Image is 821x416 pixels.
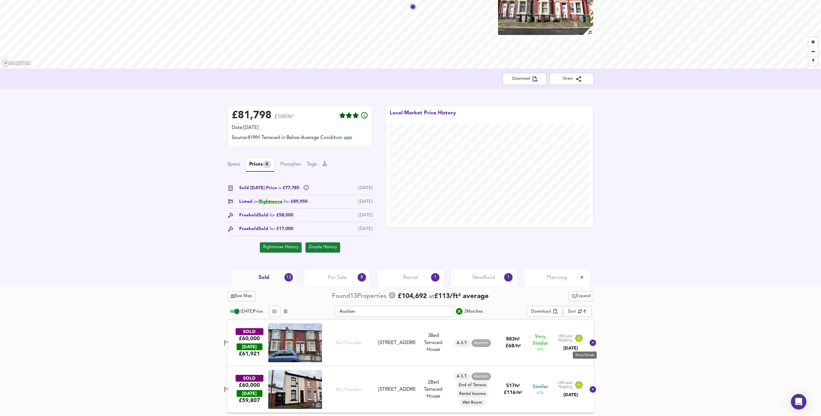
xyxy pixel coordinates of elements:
[280,161,301,168] button: Floorplan
[232,124,368,132] div: Date: [DATE]
[268,323,322,362] a: property thumbnail 2
[268,323,322,362] img: property thumbnail
[454,374,470,379] span: A.S.T.
[516,391,522,395] span: / ft²
[531,308,551,316] div: Download
[456,382,489,388] span: End of Terrace
[227,319,594,366] div: SOLD£60,000 [DATE]£61,921property thumbnail 2 No Floorplan[STREET_ADDRESS]3Bed Terraced HouseA.S....
[239,335,260,342] div: £60,000
[260,242,302,252] button: Rightmove History
[270,226,275,231] span: for
[558,345,583,352] div: [DATE]
[328,274,347,281] span: For Sale
[472,340,491,346] span: Auction
[310,402,322,409] div: 1
[454,306,464,317] button: search
[791,394,806,410] div: Open Intercom Messenger
[274,114,294,124] span: £100/ft²
[239,397,260,404] span: £ 59,807
[527,306,562,317] button: Download
[358,273,366,282] div: 8
[359,185,372,191] div: [DATE]
[359,225,372,232] div: [DATE]
[359,212,372,219] div: [DATE]
[236,328,263,335] div: SOLD
[472,339,491,347] div: Auction
[249,160,271,168] div: Prices
[456,381,489,389] div: End of Terrace
[239,382,260,389] div: £60,000
[505,344,521,349] span: £ 68
[419,332,448,353] div: 3 Bed Terraced House
[278,186,281,190] span: is
[808,47,818,56] button: Zoom out
[259,274,269,281] span: Sold
[472,373,491,380] div: Auction
[457,391,488,397] span: Rental Income
[550,73,594,85] button: Share
[572,293,591,300] span: Expand
[454,373,470,380] div: A.S.T.
[246,157,274,172] button: Prices4
[515,384,520,388] span: ft²
[227,161,240,168] button: Specs
[503,73,547,85] button: Download
[460,400,485,406] span: Wet Room
[506,337,515,342] span: 883
[429,294,434,300] span: at
[454,340,470,346] span: A.S.T.
[284,273,293,282] div: 13
[808,37,818,47] button: Zoom in
[558,392,583,398] div: [DATE]
[227,366,594,413] div: SOLD£60,000 [DATE]£59,807property thumbnail 1 No Floorplan[STREET_ADDRESS]2Bed Terraced HouseA.S....
[268,370,322,409] img: property thumbnail
[239,185,301,191] span: Sold [DATE] Price £77,785
[309,244,337,251] span: Zoopla History
[558,381,583,389] img: Land Registry
[508,75,541,82] span: Download
[514,344,521,348] span: / ft²
[547,274,567,281] span: Planning
[259,225,293,232] span: Sold £17,000
[569,291,594,301] button: Expand
[504,273,513,282] div: 1
[808,56,818,65] span: Reset bearing to north
[472,274,495,281] span: New Build
[305,242,340,252] button: Zoopla History
[239,212,293,219] div: Freehold
[504,390,522,395] span: £ 116
[568,308,576,315] div: Sort
[232,111,272,121] div: £ 81,798
[239,225,293,232] div: Freehold
[259,199,283,204] a: Rightmove
[237,343,262,350] div: [DATE]
[582,25,594,36] img: search
[2,59,30,67] a: Mapbox homepage
[464,308,483,315] div: 2 Match es
[558,334,583,342] img: Land Registry
[419,379,448,400] div: 2 Bed Terraced House
[259,212,293,219] span: Sold £58,000
[231,293,252,300] span: See Map
[460,399,485,407] div: Wet Room
[263,160,271,168] div: 4
[239,350,260,357] span: £ 61,921
[268,370,322,409] a: property thumbnail 1
[515,337,520,341] span: ft²
[359,198,372,205] div: [DATE]
[310,355,322,362] div: 2
[378,340,416,346] div: [STREET_ADDRESS]
[263,244,298,251] span: Rightmove History
[336,387,362,393] span: No Floorplan
[403,274,418,281] span: Rental
[335,306,454,317] input: Text Filter...
[569,291,594,301] div: split button
[336,340,362,346] span: No Floorplan
[237,390,262,397] div: [DATE]
[398,292,427,301] span: £ 104,692
[390,110,456,124] div: Local Market Price History
[232,134,368,143] div: Source: 819ft² Terraced in Below Average Condition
